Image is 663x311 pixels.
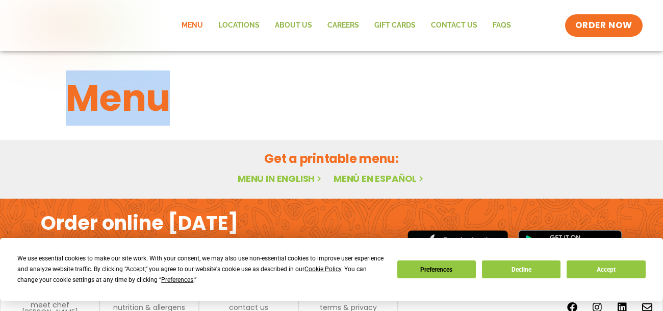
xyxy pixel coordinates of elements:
span: Preferences [161,276,193,283]
h1: Menu [66,70,597,126]
span: Cookie Policy [304,266,341,273]
div: Move To ... [4,68,659,78]
button: Accept [567,260,645,278]
img: google_play [518,230,622,260]
a: Contact Us [423,14,485,37]
div: Rename [4,59,659,68]
a: Careers [320,14,367,37]
a: About Us [267,14,320,37]
a: contact us [229,304,268,311]
a: Locations [211,14,267,37]
div: Sign out [4,50,659,59]
h2: Get a printable menu: [66,150,597,168]
h2: Order online [DATE] [41,210,238,235]
div: Delete [4,32,659,41]
div: We use essential cookies to make our site work. With your consent, we may also use non-essential ... [17,253,385,285]
button: Preferences [397,260,476,278]
a: FAQs [485,14,519,37]
div: Move To ... [4,22,659,32]
a: ORDER NOW [565,14,643,37]
img: appstore [407,229,508,262]
a: terms & privacy [320,304,377,311]
div: Options [4,41,659,50]
a: Menu [174,14,211,37]
a: nutrition & allergens [113,304,185,311]
a: Menu in English [238,172,323,185]
img: new-SAG-logo-768×292 [20,5,128,46]
span: ORDER NOW [575,19,632,32]
a: Menú en español [334,172,425,185]
nav: Menu [174,14,519,37]
button: Decline [482,260,560,278]
div: Sort A > Z [4,4,659,13]
div: Sort New > Old [4,13,659,22]
a: GIFT CARDS [367,14,423,37]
